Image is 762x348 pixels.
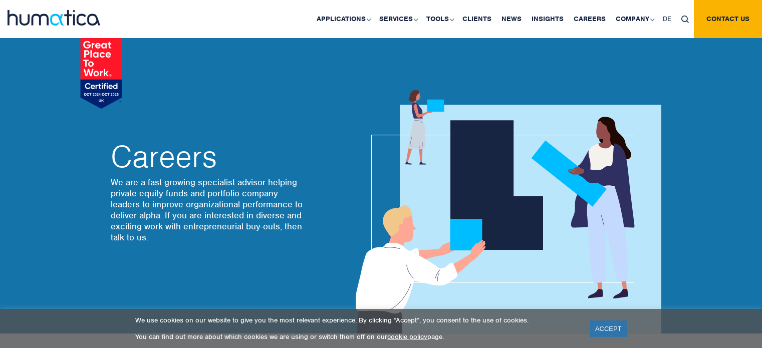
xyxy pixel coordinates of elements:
[663,15,671,23] span: DE
[8,10,100,26] img: logo
[346,90,661,333] img: about_banner1
[135,332,578,341] p: You can find out more about which cookies we are using or switch them off on our page.
[681,16,689,23] img: search_icon
[387,332,427,341] a: cookie policy
[135,316,578,324] p: We use cookies on our website to give you the most relevant experience. By clicking “Accept”, you...
[590,320,627,337] a: ACCEPT
[111,142,306,172] h2: Careers
[111,177,306,243] p: We are a fast growing specialist advisor helping private equity funds and portfolio company leade...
